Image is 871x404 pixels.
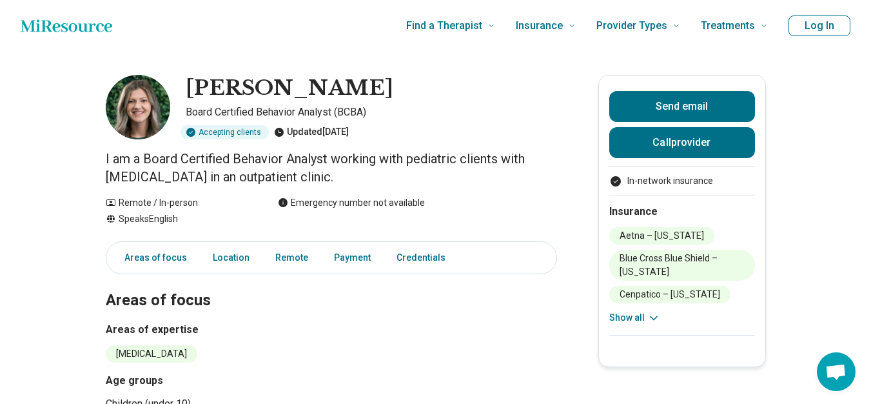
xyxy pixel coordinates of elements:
[109,245,195,271] a: Areas of focus
[106,196,252,210] div: Remote / In-person
[406,17,482,35] span: Find a Therapist
[609,286,730,303] li: Cenpatico – [US_STATE]
[106,212,252,226] div: Speaks English
[181,125,269,139] div: Accepting clients
[701,17,755,35] span: Treatments
[106,150,557,186] p: I am a Board Certified Behavior Analyst working with pediatric clients with [MEDICAL_DATA] in an ...
[186,105,557,120] p: Board Certified Behavior Analyst (BCBA)
[609,311,660,325] button: Show all
[21,13,112,39] a: Home page
[106,373,326,389] h3: Age groups
[268,245,316,271] a: Remote
[817,352,856,391] div: Open chat
[274,125,349,139] div: Updated [DATE]
[389,245,461,271] a: Credentials
[596,17,667,35] span: Provider Types
[609,227,714,245] li: Aetna – [US_STATE]
[205,245,257,271] a: Location
[609,174,755,188] li: In-network insurance
[278,196,425,210] div: Emergency number not available
[186,75,393,102] h1: [PERSON_NAME]
[609,91,755,122] button: Send email
[106,259,557,312] h2: Areas of focus
[106,322,557,338] h3: Areas of expertise
[609,127,755,158] button: Callprovider
[106,345,197,363] li: [MEDICAL_DATA]
[516,17,563,35] span: Insurance
[609,250,755,281] li: Blue Cross Blue Shield – [US_STATE]
[609,174,755,188] ul: Payment options
[106,75,170,139] img: Katelyn Minks, Board Certified Behavior Analyst (BCBA)
[326,245,378,271] a: Payment
[609,204,755,219] h2: Insurance
[788,15,850,36] button: Log In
